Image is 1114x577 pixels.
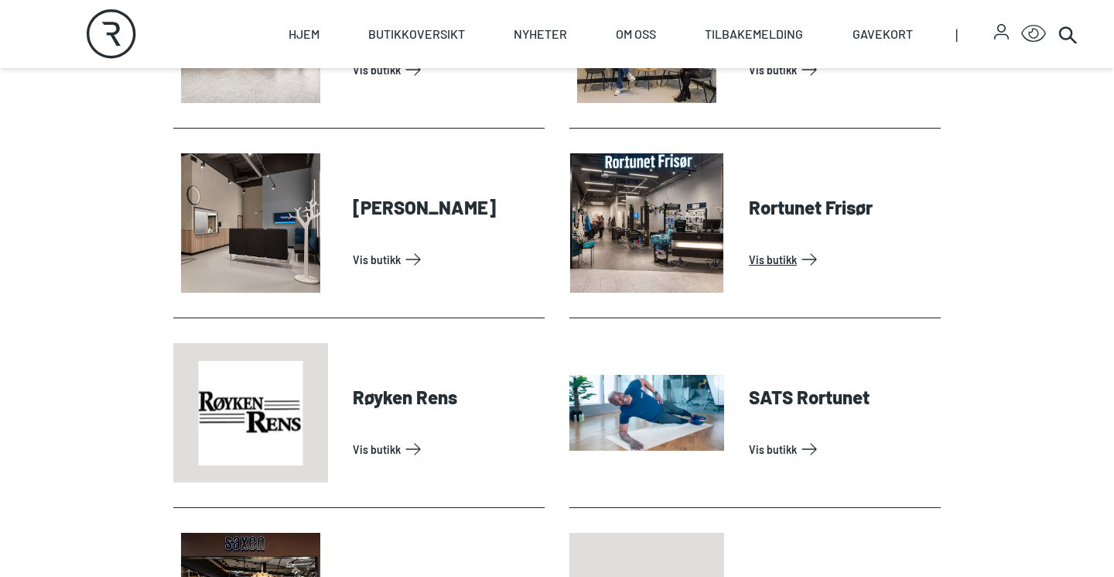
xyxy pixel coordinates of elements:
[353,57,538,82] a: Vis Butikk: Krogsveen
[749,437,935,462] a: Vis Butikk: SATS Rortunet
[353,437,538,462] a: Vis Butikk: Røyken Rens
[749,247,935,272] a: Vis Butikk: Rortunet Frisør
[1021,22,1046,46] button: Open Accessibility Menu
[353,247,538,272] a: Vis Butikk: Pons Helsetun
[749,57,935,82] a: Vis Butikk: Oris Dental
